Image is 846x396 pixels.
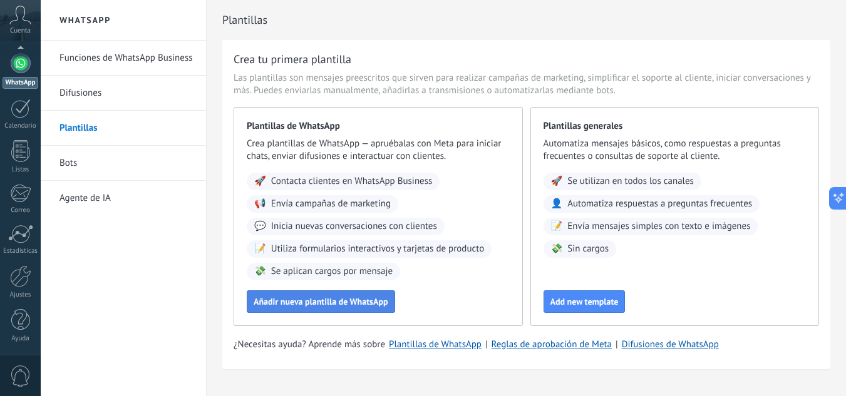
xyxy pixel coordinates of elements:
a: Difusiones de WhatsApp [622,338,719,350]
div: Correo [3,206,39,215]
div: Calendario [3,122,39,130]
span: 🚀 [254,175,266,188]
button: Add new template [544,290,626,313]
span: Plantillas de WhatsApp [247,120,510,133]
div: Listas [3,166,39,174]
div: Estadísticas [3,247,39,255]
h3: Crea tu primera plantilla [234,51,351,67]
li: Agente de IA [41,181,206,215]
span: Plantillas generales [544,120,807,133]
span: 🚀 [551,175,563,188]
span: 📝 [254,243,266,255]
span: Sin cargos [567,243,609,255]
span: Automatiza mensajes básicos, como respuestas a preguntas frecuentes o consultas de soporte al cli... [544,138,807,163]
span: 👤 [551,198,563,210]
span: Envía mensajes simples con texto e imágenes [567,220,750,233]
span: Las plantillas son mensajes preescritos que sirven para realizar campañas de marketing, simplific... [234,72,819,97]
div: Ajustes [3,291,39,299]
span: 📢 [254,198,266,210]
li: Plantillas [41,111,206,146]
span: Se utilizan en todos los canales [567,175,694,188]
span: Add new template [550,297,619,306]
span: Se aplican cargos por mensaje [271,265,393,278]
li: Difusiones [41,76,206,111]
span: Utiliza formularios interactivos y tarjetas de producto [271,243,485,255]
a: Difusiones [59,76,193,111]
h2: Plantillas [222,8,830,33]
span: 💬 [254,220,266,233]
div: Ayuda [3,335,39,343]
span: Cuenta [10,27,31,35]
span: 📝 [551,220,563,233]
div: | | [234,338,819,351]
span: 💸 [551,243,563,255]
span: Inicia nuevas conversaciones con clientes [271,220,437,233]
a: Reglas de aprobación de Meta [492,338,612,350]
a: Plantillas de WhatsApp [389,338,482,350]
span: Crea plantillas de WhatsApp — apruébalas con Meta para iniciar chats, enviar difusiones e interac... [247,138,510,163]
div: WhatsApp [3,77,38,89]
button: Añadir nueva plantilla de WhatsApp [247,290,395,313]
li: Funciones de WhatsApp Business [41,41,206,76]
span: ¿Necesitas ayuda? Aprende más sobre [234,338,385,351]
a: Plantillas [59,111,193,146]
li: Bots [41,146,206,181]
span: 💸 [254,265,266,278]
span: Añadir nueva plantilla de WhatsApp [254,297,388,306]
a: Bots [59,146,193,181]
span: Envía campañas de marketing [271,198,391,210]
a: Funciones de WhatsApp Business [59,41,193,76]
span: Contacta clientes en WhatsApp Business [271,175,433,188]
a: Agente de IA [59,181,193,216]
span: Automatiza respuestas a preguntas frecuentes [567,198,752,210]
